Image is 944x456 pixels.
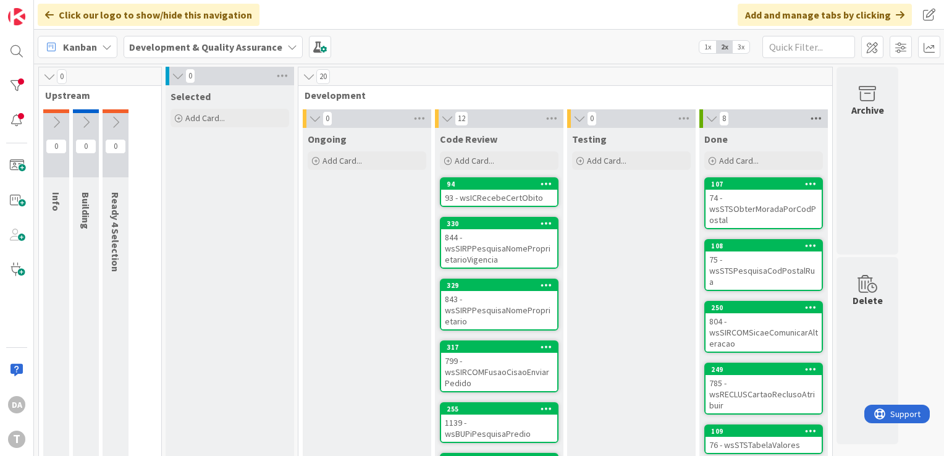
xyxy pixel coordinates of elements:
span: Add Card... [719,155,759,166]
span: Selected [171,90,211,103]
span: Code Review [440,133,497,145]
div: 799 - wsSIRCOMFusaoCisaoEnviarPedido [441,353,557,391]
span: Development [305,89,817,101]
div: 804 - wsSIRCOMSicaeComunicarAlteracao [706,313,822,352]
div: 75 - wsSTSPesquisaCodPostalRua [706,251,822,290]
div: T [8,431,25,448]
span: Add Card... [587,155,626,166]
span: 20 [316,69,330,84]
div: 107 [706,179,822,190]
b: Development & Quality Assurance [129,41,282,53]
div: Archive [851,103,884,117]
div: 93 - wsICRecebeCertObito [441,190,557,206]
span: Kanban [63,40,97,54]
div: 2551139 - wsBUPiPesquisaPredio [441,403,557,442]
div: Add and manage tabs by clicking [738,4,912,26]
a: 9493 - wsICRecebeCertObito [440,177,558,207]
a: 10875 - wsSTSPesquisaCodPostalRua [704,239,823,291]
span: Add Card... [322,155,362,166]
span: 0 [105,139,126,154]
div: 843 - wsSIRPPesquisaNomeProprietario [441,291,557,329]
div: 329 [447,281,557,290]
a: 10774 - wsSTSObterMoradaPorCodPostal [704,177,823,229]
div: 330 [441,218,557,229]
div: 10774 - wsSTSObterMoradaPorCodPostal [706,179,822,228]
div: 107 [711,180,822,188]
span: Info [50,192,62,211]
a: 249785 - wsRECLUSCartaoReclusoAtribuir [704,363,823,415]
img: Visit kanbanzone.com [8,8,25,25]
span: Done [704,133,728,145]
span: 8 [719,111,729,126]
span: 0 [46,139,67,154]
div: 74 - wsSTSObterMoradaPorCodPostal [706,190,822,228]
div: 255 [441,403,557,415]
span: 3x [733,41,749,53]
div: 317 [441,342,557,353]
div: 255 [447,405,557,413]
div: 9493 - wsICRecebeCertObito [441,179,557,206]
span: 1x [699,41,716,53]
span: Add Card... [185,112,225,124]
span: 0 [185,69,195,83]
div: 330844 - wsSIRPPesquisaNomeProprietarioVigencia [441,218,557,268]
span: 0 [57,69,67,84]
div: 249785 - wsRECLUSCartaoReclusoAtribuir [706,364,822,413]
div: 1139 - wsBUPiPesquisaPredio [441,415,557,442]
div: Delete [853,293,883,308]
div: 249 [706,364,822,375]
span: Upstream [45,89,146,101]
span: Ongoing [308,133,347,145]
span: Testing [572,133,607,145]
span: 0 [587,111,597,126]
div: 249 [711,365,822,374]
span: Building [80,192,92,229]
div: 250 [711,303,822,312]
div: 329 [441,280,557,291]
span: Ready 4 Selection [109,192,122,272]
a: 329843 - wsSIRPPesquisaNomeProprietario [440,279,558,331]
a: 330844 - wsSIRPPesquisaNomeProprietarioVigencia [440,217,558,269]
span: 2x [716,41,733,53]
div: 317 [447,343,557,352]
a: 317799 - wsSIRCOMFusaoCisaoEnviarPedido [440,340,558,392]
div: 109 [711,427,822,436]
span: Add Card... [455,155,494,166]
span: 12 [455,111,468,126]
div: 785 - wsRECLUSCartaoReclusoAtribuir [706,375,822,413]
span: 0 [322,111,332,126]
span: 0 [75,139,96,154]
div: 10875 - wsSTSPesquisaCodPostalRua [706,240,822,290]
div: 250804 - wsSIRCOMSicaeComunicarAlteracao [706,302,822,352]
div: 844 - wsSIRPPesquisaNomeProprietarioVigencia [441,229,557,268]
div: 250 [706,302,822,313]
a: 2551139 - wsBUPiPesquisaPredio [440,402,558,443]
a: 10976 - wsSTSTabelaValores [704,424,823,454]
div: 317799 - wsSIRCOMFusaoCisaoEnviarPedido [441,342,557,391]
div: 108 [711,242,822,250]
a: 250804 - wsSIRCOMSicaeComunicarAlteracao [704,301,823,353]
div: 10976 - wsSTSTabelaValores [706,426,822,453]
span: Support [26,2,56,17]
div: 76 - wsSTSTabelaValores [706,437,822,453]
div: DA [8,396,25,413]
div: 94 [441,179,557,190]
input: Quick Filter... [762,36,855,58]
div: 329843 - wsSIRPPesquisaNomeProprietario [441,280,557,329]
div: 330 [447,219,557,228]
div: 94 [447,180,557,188]
div: 109 [706,426,822,437]
div: Click our logo to show/hide this navigation [38,4,259,26]
div: 108 [706,240,822,251]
